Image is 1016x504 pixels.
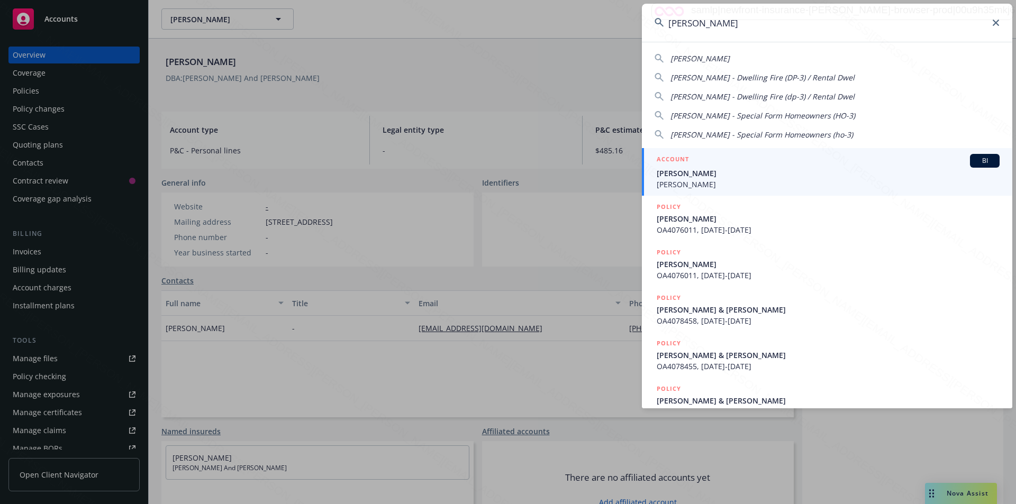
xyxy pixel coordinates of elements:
a: POLICY[PERSON_NAME]OA4076011, [DATE]-[DATE] [642,241,1012,287]
span: [PERSON_NAME] & [PERSON_NAME] [657,304,1000,315]
span: [PERSON_NAME] [657,179,1000,190]
span: [PERSON_NAME] - Dwelling Fire (DP-3) / Rental Dwel [670,72,855,83]
span: [PERSON_NAME] & [PERSON_NAME] [657,350,1000,361]
span: OA4078455, [DATE]-[DATE] [657,361,1000,372]
h5: ACCOUNT [657,154,689,167]
span: OA4078458, [DATE]-[DATE] [657,315,1000,326]
a: ACCOUNTBI[PERSON_NAME][PERSON_NAME] [642,148,1012,196]
span: [PERSON_NAME] [657,168,1000,179]
span: [PERSON_NAME] & [PERSON_NAME] [657,395,1000,406]
a: POLICY[PERSON_NAME] & [PERSON_NAME]OA4078455, [DATE]-[DATE] [642,332,1012,378]
span: [PERSON_NAME] - Dwelling Fire (dp-3) / Rental Dwel [670,91,855,102]
a: POLICY[PERSON_NAME] & [PERSON_NAME]OA4078458, [DATE]-[DATE] [642,287,1012,332]
span: [PERSON_NAME] - Special Form Homeowners (ho-3) [670,130,853,140]
span: [PERSON_NAME] [657,259,1000,270]
h5: POLICY [657,383,681,394]
h5: POLICY [657,247,681,258]
h5: POLICY [657,201,681,212]
span: BI [974,156,995,166]
span: [PERSON_NAME] [670,53,730,63]
span: OA4076011, [DATE]-[DATE] [657,270,1000,281]
input: Search... [642,4,1012,42]
span: OA4078461, [DATE]-[DATE] [657,406,1000,417]
span: [PERSON_NAME] - Special Form Homeowners (HO-3) [670,111,855,121]
a: POLICY[PERSON_NAME] & [PERSON_NAME]OA4078461, [DATE]-[DATE] [642,378,1012,423]
span: OA4076011, [DATE]-[DATE] [657,224,1000,235]
a: POLICY[PERSON_NAME]OA4076011, [DATE]-[DATE] [642,196,1012,241]
span: [PERSON_NAME] [657,213,1000,224]
h5: POLICY [657,292,681,303]
h5: POLICY [657,338,681,349]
